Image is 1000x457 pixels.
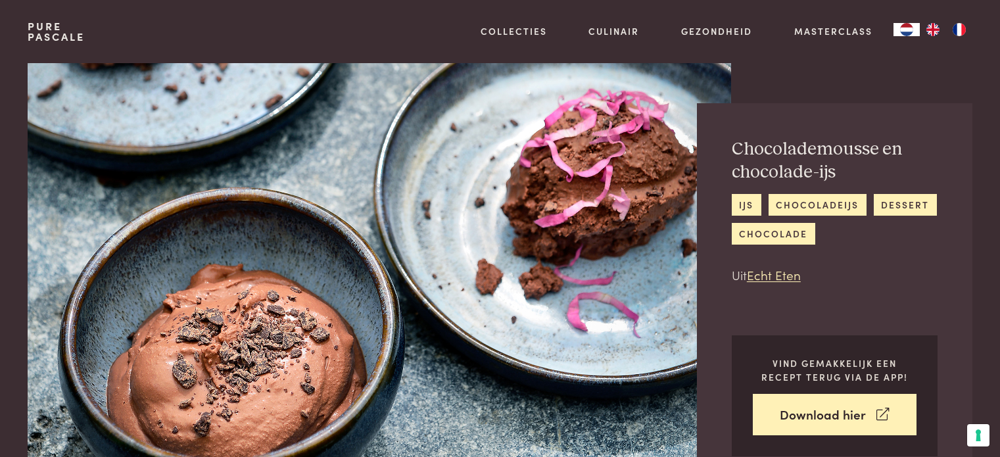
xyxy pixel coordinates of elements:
h2: Chocolademousse en chocolade-ijs [732,138,938,183]
a: Gezondheid [681,24,752,38]
a: dessert [874,194,937,216]
a: chocolade [732,223,815,245]
a: Culinair [588,24,639,38]
p: Vind gemakkelijk een recept terug via de app! [753,356,917,383]
a: Collecties [481,24,547,38]
a: ijs [732,194,761,216]
a: FR [946,23,972,36]
a: Masterclass [794,24,872,38]
a: NL [893,23,920,36]
div: Language [893,23,920,36]
button: Uw voorkeuren voor toestemming voor trackingtechnologieën [967,424,989,446]
a: chocoladeijs [769,194,867,216]
a: PurePascale [28,21,85,42]
a: EN [920,23,946,36]
a: Echt Eten [747,266,801,283]
p: Uit [732,266,938,285]
a: Download hier [753,394,917,435]
ul: Language list [920,23,972,36]
aside: Language selected: Nederlands [893,23,972,36]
